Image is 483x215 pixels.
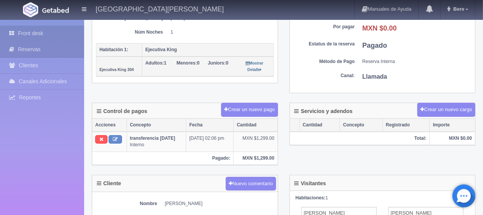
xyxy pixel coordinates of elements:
h4: [GEOGRAPHIC_DATA][PERSON_NAME] [96,4,224,13]
td: Interno [127,132,186,152]
dt: Canal: [294,73,355,79]
th: Ejecutiva King [142,43,274,57]
th: Cantidad [299,119,340,132]
strong: Menores: [177,60,197,66]
td: MXN $1,299.00 [234,132,278,152]
th: Acciones [92,119,127,132]
b: transferencia [DATE] [130,136,175,141]
th: MXN $1,299.00 [234,152,278,165]
th: Pagado: [92,152,234,165]
h4: Visitantes [294,181,326,186]
strong: Juniors: [208,60,226,66]
small: Mostrar Detalle [246,61,263,72]
b: Pagado [363,42,387,49]
b: Habitación 1: [99,47,128,52]
dt: Método de Pago [294,58,355,65]
th: Cantidad [234,119,278,132]
b: MXN $0.00 [363,24,397,32]
dt: Núm Noches [102,29,163,36]
th: Concepto [340,119,383,132]
th: Importe [430,119,475,132]
th: MXN $0.00 [430,132,475,145]
h4: Cliente [97,181,121,186]
th: Total: [290,132,430,145]
strong: Adultos: [145,60,164,66]
dd: [PERSON_NAME] [165,200,274,207]
span: 1 [145,60,166,66]
dd: 1 [171,29,268,36]
th: Fecha [186,119,234,132]
span: 0 [177,60,200,66]
h4: Servicios y adendos [294,108,353,114]
th: Concepto [127,119,186,132]
dd: Reserva Interna [363,58,472,65]
span: Bere [451,6,464,12]
div: 1 [296,195,470,201]
dt: Por pagar [294,24,355,30]
b: Llamada [363,73,387,80]
a: Mostrar Detalle [246,60,263,72]
th: Registrado [382,119,429,132]
small: Ejecutiva King 304 [99,68,134,72]
img: Getabed [23,2,38,17]
button: Crear un nuevo pago [221,103,278,117]
button: Crear un nuevo cargo [417,103,475,117]
dt: Nombre [96,200,157,207]
strong: Habitaciones: [296,195,326,200]
img: Getabed [42,7,69,13]
button: Nuevo comentario [226,177,276,191]
td: [DATE] 02:06 pm [186,132,234,152]
h4: Control de pagos [97,108,147,114]
span: 0 [208,60,228,66]
dt: Estatus de la reserva [294,41,355,47]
